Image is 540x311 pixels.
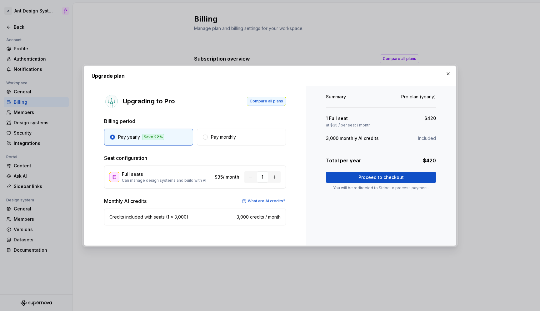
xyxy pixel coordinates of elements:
[326,135,379,141] p: 3,000 monthly AI credits
[326,185,436,190] p: You will be redirected to Stripe to process payment.
[418,135,436,141] p: Included
[142,134,164,140] div: Save 22%
[423,157,436,164] p: $420
[104,117,286,125] p: Billing period
[401,94,436,100] p: Pro plan (yearly)
[248,199,285,204] p: What are AI credits?
[104,154,286,162] p: Seat configuration
[122,171,212,177] p: Full seats
[104,129,193,146] button: Pay yearlySave 22%
[215,174,239,180] p: $35 / month
[326,157,361,164] p: Total per year
[326,94,346,100] p: Summary
[358,174,404,180] span: Proceed to checkout
[326,115,348,121] p: 1 Full seat
[237,214,281,220] p: 3,000 credits / month
[250,99,283,104] span: Compare all plans
[211,134,236,140] p: Pay monthly
[424,115,436,121] p: $420
[92,72,448,80] h2: Upgrade plan
[118,134,140,140] p: Pay yearly
[326,123,371,128] p: at $35 / per seat / month
[326,172,436,183] button: Proceed to checkout
[257,171,268,183] div: 1
[123,97,175,106] p: Upgrading to Pro
[247,97,286,106] button: Compare all plans
[122,178,212,183] p: Can manage design systems and build with AI
[197,129,286,146] button: Pay monthly
[109,214,188,220] p: Credits included with seats (1 x 3,000)
[104,197,147,205] p: Monthly AI credits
